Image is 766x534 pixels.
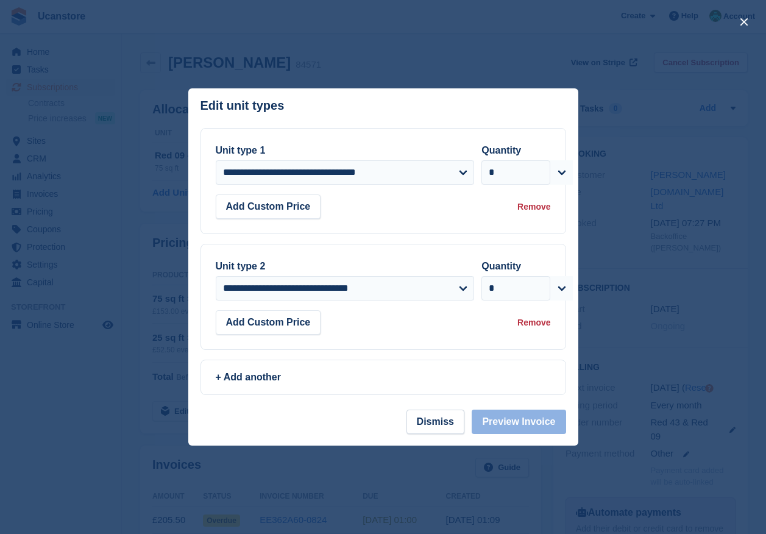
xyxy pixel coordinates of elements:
[734,12,754,32] button: close
[200,99,285,113] p: Edit unit types
[216,370,551,385] div: + Add another
[216,261,266,271] label: Unit type 2
[216,310,321,335] button: Add Custom Price
[200,360,566,395] a: + Add another
[216,194,321,219] button: Add Custom Price
[517,201,550,213] div: Remove
[481,261,521,271] label: Quantity
[406,410,464,434] button: Dismiss
[472,410,566,434] button: Preview Invoice
[517,316,550,329] div: Remove
[216,145,266,155] label: Unit type 1
[481,145,521,155] label: Quantity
